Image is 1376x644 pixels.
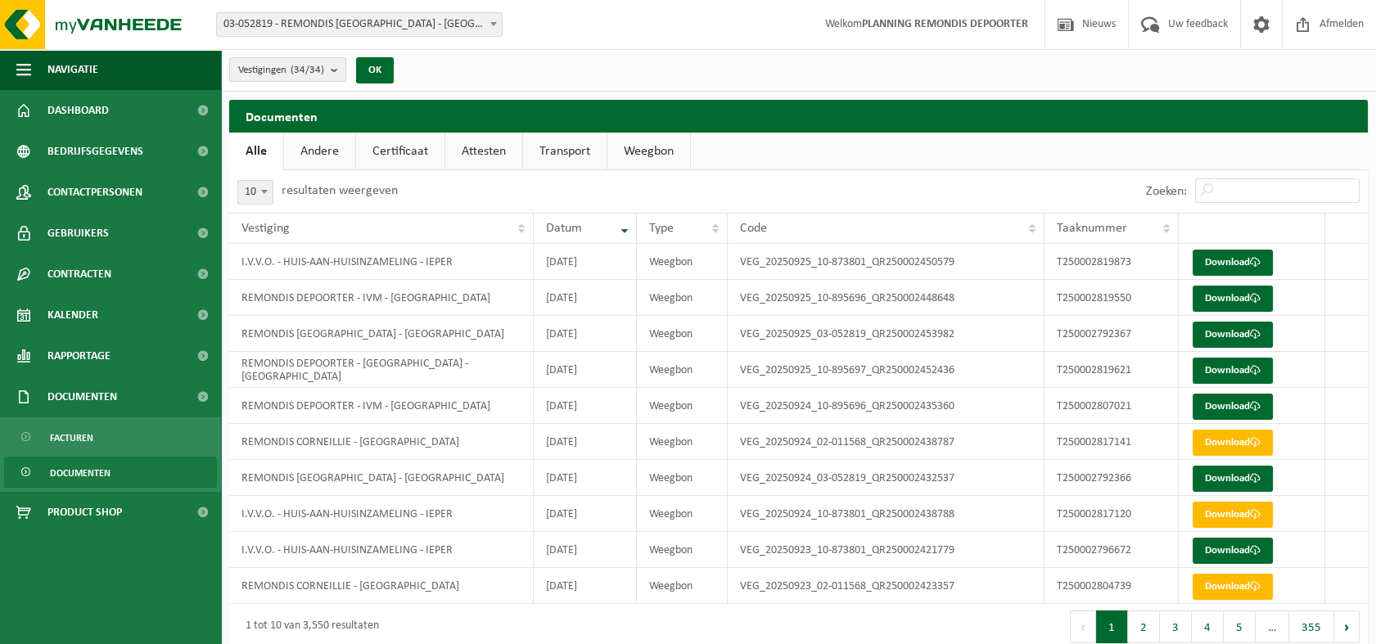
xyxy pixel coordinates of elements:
[229,532,534,568] td: I.V.V.O. - HUIS-AAN-HUISINZAMELING - IEPER
[237,180,273,205] span: 10
[534,532,637,568] td: [DATE]
[637,460,729,496] td: Weegbon
[1044,424,1180,460] td: T250002817141
[47,254,111,295] span: Contracten
[607,133,690,170] a: Weegbon
[637,388,729,424] td: Weegbon
[229,496,534,532] td: I.V.V.O. - HUIS-AAN-HUISINZAMELING - IEPER
[637,496,729,532] td: Weegbon
[1224,610,1256,643] button: 5
[1193,430,1273,456] a: Download
[637,568,729,604] td: Weegbon
[534,568,637,604] td: [DATE]
[229,424,534,460] td: REMONDIS CORNEILLIE - [GEOGRAPHIC_DATA]
[1193,538,1273,564] a: Download
[47,90,109,131] span: Dashboard
[241,222,290,235] span: Vestiging
[1193,394,1273,420] a: Download
[291,65,324,75] count: (34/34)
[229,280,534,316] td: REMONDIS DEPOORTER - IVM - [GEOGRAPHIC_DATA]
[284,133,355,170] a: Andere
[1070,610,1096,643] button: Previous
[1044,388,1180,424] td: T250002807021
[50,457,111,489] span: Documenten
[50,422,93,453] span: Facturen
[47,131,143,172] span: Bedrijfsgegevens
[534,496,637,532] td: [DATE]
[728,460,1044,496] td: VEG_20250924_03-052819_QR250002432537
[637,280,729,316] td: Weegbon
[1193,502,1273,528] a: Download
[1044,316,1180,352] td: T250002792367
[47,492,122,533] span: Product Shop
[728,496,1044,532] td: VEG_20250924_10-873801_QR250002438788
[523,133,607,170] a: Transport
[1146,185,1187,198] label: Zoeken:
[47,295,98,336] span: Kalender
[534,352,637,388] td: [DATE]
[47,336,111,376] span: Rapportage
[1193,358,1273,384] a: Download
[237,612,379,642] div: 1 tot 10 van 3,550 resultaten
[728,244,1044,280] td: VEG_20250925_10-873801_QR250002450579
[47,213,109,254] span: Gebruikers
[1044,280,1180,316] td: T250002819550
[1044,568,1180,604] td: T250002804739
[1289,610,1334,643] button: 355
[1096,610,1128,643] button: 1
[229,388,534,424] td: REMONDIS DEPOORTER - IVM - [GEOGRAPHIC_DATA]
[637,532,729,568] td: Weegbon
[728,424,1044,460] td: VEG_20250924_02-011568_QR250002438787
[229,568,534,604] td: REMONDIS CORNEILLIE - [GEOGRAPHIC_DATA]
[1256,610,1289,643] span: …
[229,133,283,170] a: Alle
[1044,496,1180,532] td: T250002817120
[1057,222,1127,235] span: Taaknummer
[217,13,502,36] span: 03-052819 - REMONDIS WEST-VLAANDEREN - OOSTENDE
[649,222,674,235] span: Type
[238,58,324,83] span: Vestigingen
[740,222,767,235] span: Code
[728,280,1044,316] td: VEG_20250925_10-895696_QR250002448648
[229,100,1368,132] h2: Documenten
[238,181,273,204] span: 10
[637,316,729,352] td: Weegbon
[534,424,637,460] td: [DATE]
[1193,322,1273,348] a: Download
[229,352,534,388] td: REMONDIS DEPOORTER - [GEOGRAPHIC_DATA] - [GEOGRAPHIC_DATA]
[1160,610,1192,643] button: 3
[229,316,534,352] td: REMONDIS [GEOGRAPHIC_DATA] - [GEOGRAPHIC_DATA]
[47,49,98,90] span: Navigatie
[216,12,503,37] span: 03-052819 - REMONDIS WEST-VLAANDEREN - OOSTENDE
[728,568,1044,604] td: VEG_20250923_02-011568_QR250002423357
[546,222,582,235] span: Datum
[637,352,729,388] td: Weegbon
[229,57,346,82] button: Vestigingen(34/34)
[534,280,637,316] td: [DATE]
[1334,610,1360,643] button: Next
[1044,244,1180,280] td: T250002819873
[282,184,398,197] label: resultaten weergeven
[1044,532,1180,568] td: T250002796672
[445,133,522,170] a: Attesten
[356,57,394,83] button: OK
[356,133,444,170] a: Certificaat
[4,457,217,488] a: Documenten
[4,421,217,453] a: Facturen
[534,460,637,496] td: [DATE]
[229,244,534,280] td: I.V.V.O. - HUIS-AAN-HUISINZAMELING - IEPER
[728,352,1044,388] td: VEG_20250925_10-895697_QR250002452436
[1128,610,1160,643] button: 2
[728,532,1044,568] td: VEG_20250923_10-873801_QR250002421779
[637,244,729,280] td: Weegbon
[1044,460,1180,496] td: T250002792366
[534,388,637,424] td: [DATE]
[1193,466,1273,492] a: Download
[1044,352,1180,388] td: T250002819621
[229,460,534,496] td: REMONDIS [GEOGRAPHIC_DATA] - [GEOGRAPHIC_DATA]
[47,172,142,213] span: Contactpersonen
[862,18,1028,30] strong: PLANNING REMONDIS DEPOORTER
[728,388,1044,424] td: VEG_20250924_10-895696_QR250002435360
[728,316,1044,352] td: VEG_20250925_03-052819_QR250002453982
[47,376,117,417] span: Documenten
